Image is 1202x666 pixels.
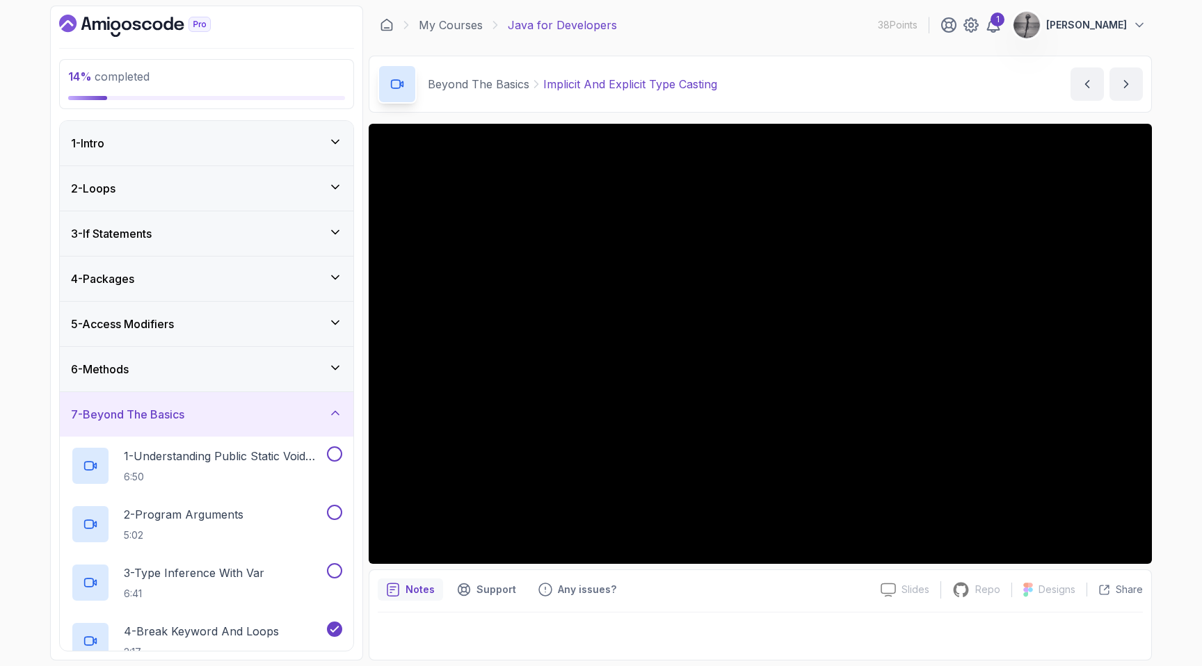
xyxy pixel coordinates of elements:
h3: 1 - Intro [71,135,104,152]
iframe: 10 - Implicit and Explicit Type Casting [369,124,1152,564]
button: 3-If Statements [60,211,353,256]
button: notes button [378,578,443,601]
button: Support button [449,578,524,601]
p: 2 - Program Arguments [124,506,243,523]
p: Share [1116,583,1143,596]
p: Implicit And Explicit Type Casting [543,76,717,92]
h3: 4 - Packages [71,270,134,287]
img: user profile image [1013,12,1040,38]
p: [PERSON_NAME] [1046,18,1127,32]
p: Java for Developers [508,17,617,33]
a: Dashboard [380,18,394,32]
p: 1 - Understanding Public Static Void Main [124,448,324,464]
button: user profile image[PERSON_NAME] [1013,11,1146,39]
button: 1-Understanding Public Static Void Main6:50 [71,446,342,485]
p: Slides [901,583,929,596]
span: 14 % [68,70,92,83]
button: Feedback button [530,578,625,601]
button: 6-Methods [60,347,353,391]
button: 4-Break Keyword And Loops2:17 [71,622,342,660]
button: next content [1109,67,1143,101]
div: 1 [991,13,1004,26]
h3: 2 - Loops [71,180,115,197]
button: Share [1087,583,1143,596]
button: 5-Access Modifiers [60,302,353,346]
a: Dashboard [59,15,243,37]
h3: 5 - Access Modifiers [71,316,174,332]
h3: 7 - Beyond The Basics [71,406,184,423]
p: 3 - Type Inference With Var [124,565,264,581]
p: 2:17 [124,645,279,659]
h3: 3 - If Statements [71,225,152,242]
p: Designs [1039,583,1075,596]
button: 1-Intro [60,121,353,165]
p: Notes [406,583,435,596]
p: 5:02 [124,528,243,542]
p: Support [476,583,516,596]
p: Any issues? [558,583,616,596]
button: previous content [1071,67,1104,101]
button: 7-Beyond The Basics [60,392,353,437]
h3: 6 - Methods [71,361,129,377]
p: Repo [975,583,1000,596]
span: completed [68,70,150,83]
a: My Courses [419,17,483,33]
p: 6:41 [124,587,264,601]
p: 6:50 [124,470,324,484]
p: 38 Points [878,18,917,32]
p: 4 - Break Keyword And Loops [124,623,279,640]
button: 3-Type Inference With Var6:41 [71,563,342,602]
button: 2-Program Arguments5:02 [71,505,342,544]
p: Beyond The Basics [428,76,529,92]
a: 1 [985,17,1002,33]
button: 4-Packages [60,257,353,301]
button: 2-Loops [60,166,353,211]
